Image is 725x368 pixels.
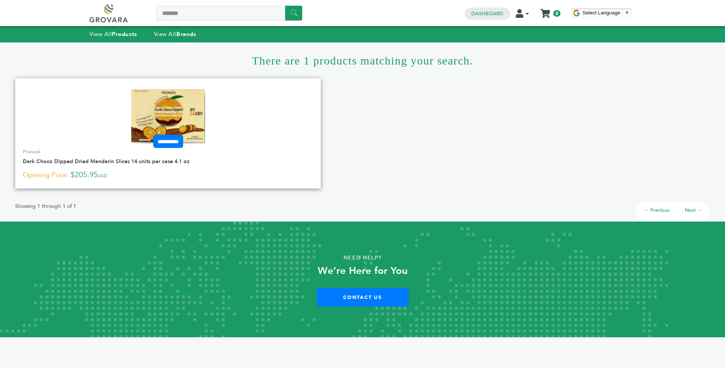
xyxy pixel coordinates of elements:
a: Select Language​ [582,10,629,16]
p: Frunack [23,148,313,155]
p: $205.95 [23,170,313,181]
a: Next → [685,207,702,214]
span: Select Language [582,10,620,16]
a: ← Previous [644,207,670,214]
span: ▼ [625,10,629,16]
strong: We’re Here for You [318,264,408,278]
a: Dark Choco Dipped Dried Mandarin Slices 14 units per case 4.1 oz [23,158,190,165]
strong: Products [112,30,137,38]
a: Contact Us [317,288,409,307]
input: Search a product or brand... [156,6,302,21]
p: Need Help? [36,252,689,264]
span: 0 [553,10,560,17]
img: Dark Choco Dipped Dried Mandarin Slices 14 units per case 4.1 oz [131,88,205,143]
a: Dashboard [471,10,503,17]
a: My Cart [541,7,550,15]
p: Showing 1 through 1 of 1 [15,202,76,211]
a: View AllBrands [154,30,196,38]
strong: Brands [176,30,196,38]
h1: There are 1 products matching your search. [15,42,710,78]
span: Opening Price: [23,170,69,180]
span: USD [98,173,107,179]
a: View AllProducts [89,30,137,38]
